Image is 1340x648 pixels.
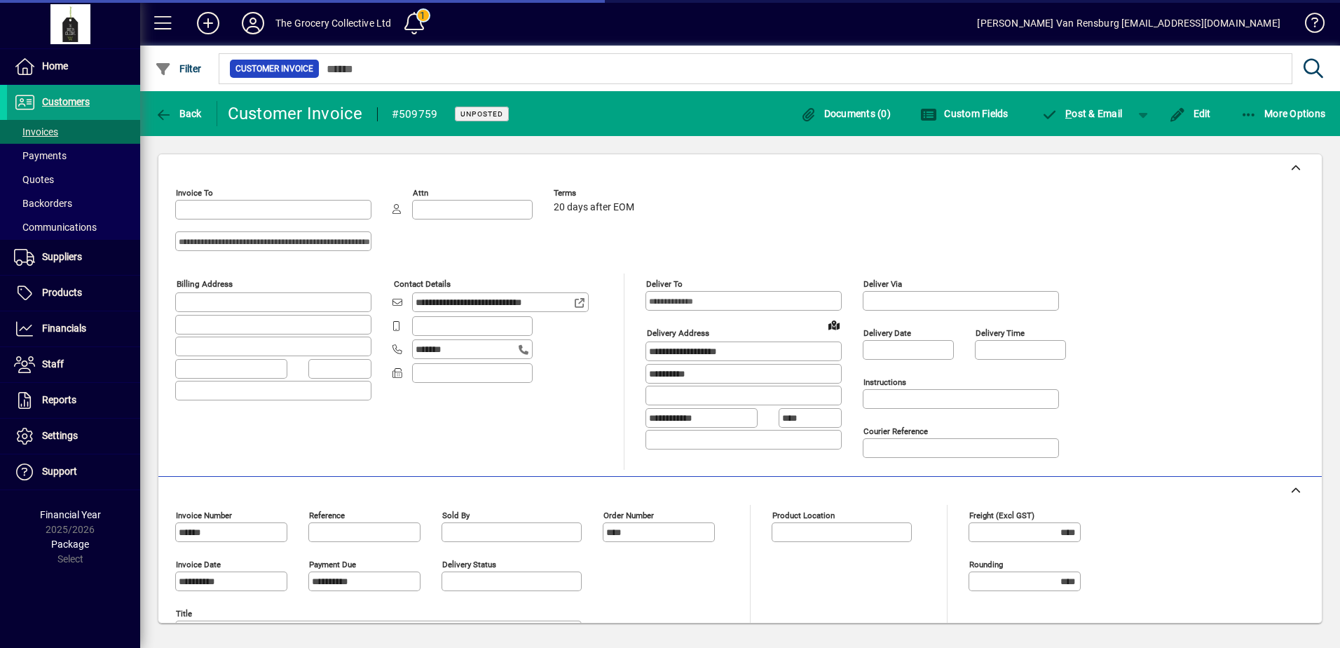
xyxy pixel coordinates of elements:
[14,222,97,233] span: Communications
[42,323,86,334] span: Financials
[42,60,68,72] span: Home
[1240,108,1326,119] span: More Options
[14,174,54,185] span: Quotes
[646,279,683,289] mat-label: Deliver To
[7,454,140,490] a: Support
[176,188,213,198] mat-label: Invoice To
[42,358,64,370] span: Staff
[442,511,470,520] mat-label: Sold by
[151,101,205,126] button: Back
[7,168,140,191] a: Quotes
[7,240,140,275] a: Suppliers
[7,144,140,168] a: Payments
[155,108,202,119] span: Back
[140,101,217,126] app-page-header-button: Back
[1165,101,1215,126] button: Edit
[1237,101,1329,126] button: More Options
[7,49,140,84] a: Home
[7,276,140,311] a: Products
[1294,3,1322,48] a: Knowledge Base
[151,56,205,81] button: Filter
[413,188,428,198] mat-label: Attn
[1034,101,1130,126] button: Post & Email
[309,560,356,569] mat-label: Payment due
[7,120,140,144] a: Invoices
[7,311,140,346] a: Financials
[969,511,1034,520] mat-label: Freight (excl GST)
[554,202,634,213] span: 20 days after EOM
[14,126,58,137] span: Invoices
[920,108,1009,119] span: Custom Fields
[863,279,902,289] mat-label: Deliver via
[235,62,313,76] span: Customer Invoice
[603,511,654,520] mat-label: Order number
[460,109,503,119] span: Unposted
[14,150,67,161] span: Payments
[40,509,101,520] span: Financial Year
[976,328,1025,338] mat-label: Delivery time
[800,108,891,119] span: Documents (0)
[7,347,140,382] a: Staff
[863,377,906,387] mat-label: Instructions
[186,11,231,36] button: Add
[823,313,845,336] a: View on map
[917,101,1012,126] button: Custom Fields
[772,511,835,520] mat-label: Product location
[176,560,221,569] mat-label: Invoice date
[7,215,140,239] a: Communications
[554,189,638,198] span: Terms
[42,466,77,477] span: Support
[42,96,90,107] span: Customers
[796,101,894,126] button: Documents (0)
[7,191,140,215] a: Backorders
[42,430,78,441] span: Settings
[1041,108,1123,119] span: ost & Email
[228,102,363,125] div: Customer Invoice
[442,560,496,569] mat-label: Delivery status
[863,426,928,436] mat-label: Courier Reference
[7,419,140,454] a: Settings
[977,12,1280,34] div: [PERSON_NAME] Van Rensburg [EMAIL_ADDRESS][DOMAIN_NAME]
[231,11,275,36] button: Profile
[863,328,911,338] mat-label: Delivery date
[275,12,392,34] div: The Grocery Collective Ltd
[392,103,438,126] div: #509759
[7,383,140,418] a: Reports
[1065,108,1072,119] span: P
[42,394,76,405] span: Reports
[309,511,345,520] mat-label: Reference
[42,251,82,262] span: Suppliers
[155,63,202,74] span: Filter
[969,560,1003,569] mat-label: Rounding
[51,539,89,550] span: Package
[176,511,232,520] mat-label: Invoice number
[14,198,72,209] span: Backorders
[176,609,192,619] mat-label: Title
[1169,108,1211,119] span: Edit
[42,287,82,298] span: Products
